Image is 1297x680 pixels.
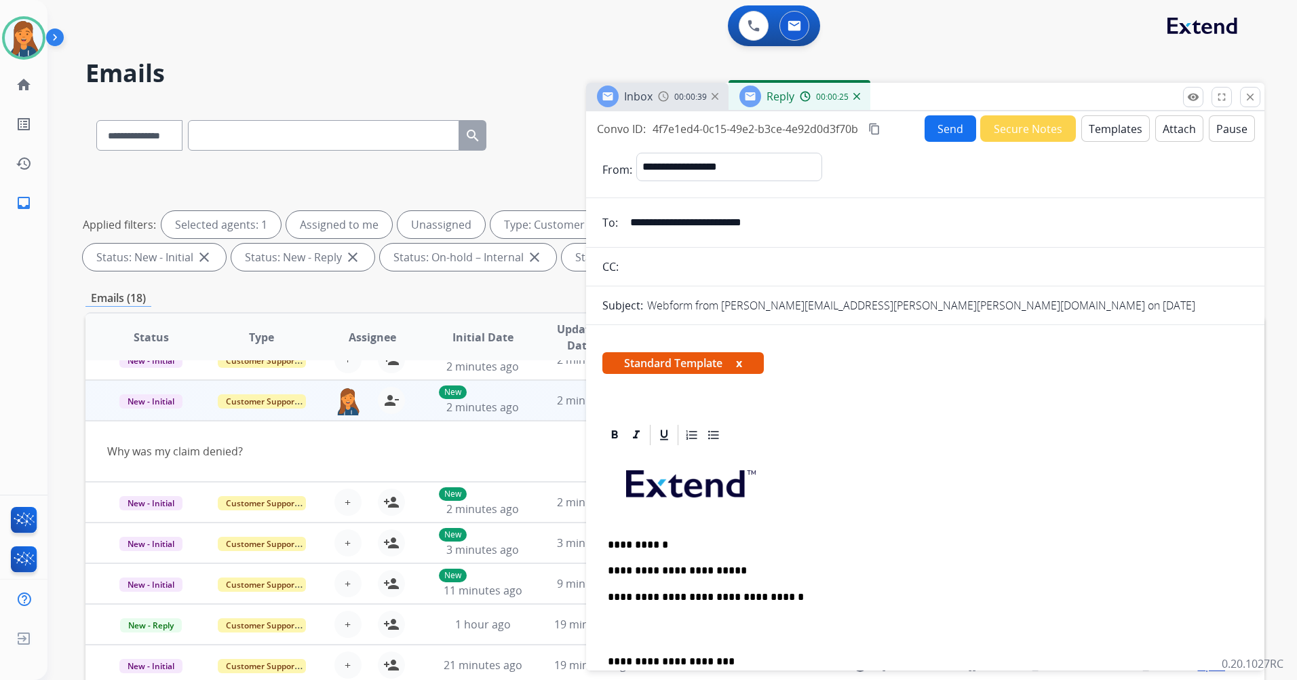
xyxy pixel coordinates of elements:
[345,657,351,673] span: +
[816,92,849,102] span: 00:00:25
[16,116,32,132] mat-icon: list_alt
[654,425,674,445] div: Underline
[490,211,662,238] div: Type: Customer Support
[653,121,858,136] span: 4f7e1ed4-0c15-49e2-b3ce-4e92d0d3f70b
[703,425,724,445] div: Bullet List
[383,535,400,551] mat-icon: person_add
[452,329,514,345] span: Initial Date
[1209,115,1255,142] button: Pause
[557,535,630,550] span: 3 minutes ago
[334,387,362,415] img: agent-avatar
[767,89,794,104] span: Reply
[345,494,351,510] span: +
[334,529,362,556] button: +
[446,359,519,374] span: 2 minutes ago
[85,290,151,307] p: Emails (18)
[218,537,306,551] span: Customer Support
[231,244,374,271] div: Status: New - Reply
[446,502,519,516] span: 2 minutes ago
[218,496,306,510] span: Customer Support
[383,575,400,592] mat-icon: person_add
[554,617,633,632] span: 19 minutes ago
[218,659,306,673] span: Customer Support
[526,249,543,265] mat-icon: close
[1244,91,1256,103] mat-icon: close
[119,578,182,592] span: New - Initial
[119,659,182,673] span: New - Initial
[383,494,400,510] mat-icon: person_add
[1222,656,1283,672] p: 0.20.1027RC
[349,329,396,345] span: Assignee
[380,244,556,271] div: Status: On-hold – Internal
[16,195,32,211] mat-icon: inbox
[602,214,618,231] p: To:
[455,617,511,632] span: 1 hour ago
[119,394,182,409] span: New - Initial
[345,249,361,265] mat-icon: close
[465,128,481,144] mat-icon: search
[16,155,32,172] mat-icon: history
[868,123,880,135] mat-icon: content_copy
[119,537,182,551] span: New - Initial
[549,321,611,354] span: Updated Date
[444,583,522,598] span: 11 minutes ago
[446,400,519,415] span: 2 minutes ago
[980,115,1076,142] button: Secure Notes
[345,575,351,592] span: +
[16,77,32,93] mat-icon: home
[83,244,226,271] div: Status: New - Initial
[674,92,707,102] span: 00:00:39
[345,616,351,632] span: +
[446,542,519,557] span: 3 minutes ago
[1155,115,1203,142] button: Attach
[602,297,643,314] p: Subject:
[602,259,619,275] p: CC:
[120,618,182,632] span: New - Reply
[398,211,485,238] div: Unassigned
[334,570,362,597] button: +
[161,211,281,238] div: Selected agents: 1
[624,89,653,104] span: Inbox
[557,393,630,408] span: 2 minutes ago
[554,658,633,673] span: 19 minutes ago
[383,616,400,632] mat-icon: person_add
[85,60,1264,87] h2: Emails
[444,658,522,673] span: 21 minutes ago
[334,651,362,679] button: +
[439,528,467,542] p: New
[119,496,182,510] span: New - Initial
[218,394,306,409] span: Customer Support
[218,618,306,632] span: Customer Support
[647,297,1195,314] p: Webform from [PERSON_NAME][EMAIL_ADDRESS][PERSON_NAME][PERSON_NAME][DOMAIN_NAME] on [DATE]
[602,162,632,178] p: From:
[218,578,306,592] span: Customer Support
[334,489,362,516] button: +
[286,211,392,238] div: Assigned to me
[196,249,212,265] mat-icon: close
[1216,91,1228,103] mat-icon: fullscreen
[557,576,630,591] span: 9 minutes ago
[736,355,742,371] button: x
[562,244,747,271] div: Status: On-hold - Customer
[383,392,400,409] mat-icon: person_remove
[439,569,467,582] p: New
[597,121,646,137] p: Convo ID:
[134,329,169,345] span: Status
[5,19,43,57] img: avatar
[383,657,400,673] mat-icon: person_add
[83,216,156,233] p: Applied filters:
[1081,115,1150,142] button: Templates
[604,425,625,445] div: Bold
[602,352,764,374] span: Standard Template
[334,611,362,638] button: +
[345,535,351,551] span: +
[107,443,1022,459] div: Why was my claim denied?
[439,385,467,399] p: New
[925,115,976,142] button: Send
[439,487,467,501] p: New
[682,425,702,445] div: Ordered List
[557,495,630,510] span: 2 minutes ago
[249,329,274,345] span: Type
[1187,91,1199,103] mat-icon: remove_red_eye
[626,425,646,445] div: Italic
